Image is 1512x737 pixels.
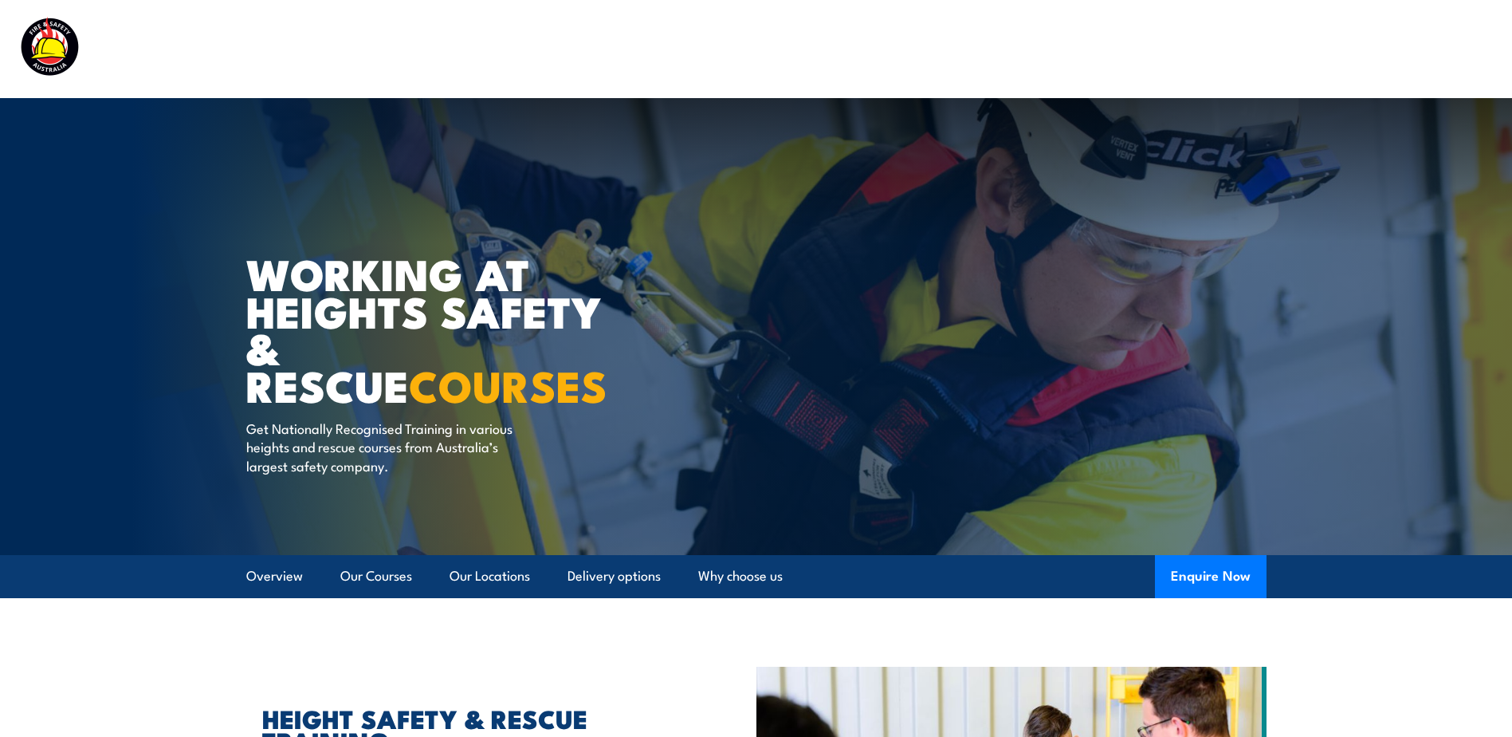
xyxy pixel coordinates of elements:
a: Courses [646,28,697,70]
a: Our Locations [450,555,530,597]
a: Our Courses [340,555,412,597]
strong: COURSES [409,351,607,417]
h1: WORKING AT HEIGHTS SAFETY & RESCUE [246,254,640,404]
a: Delivery options [567,555,661,597]
a: Why choose us [698,555,783,597]
a: Overview [246,555,303,597]
a: About Us [1098,28,1157,70]
a: Learner Portal [1262,28,1352,70]
a: Course Calendar [732,28,838,70]
a: Emergency Response Services [873,28,1062,70]
p: Get Nationally Recognised Training in various heights and rescue courses from Australia’s largest... [246,419,537,475]
a: Contact [1387,28,1437,70]
a: News [1192,28,1227,70]
button: Enquire Now [1155,555,1267,598]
